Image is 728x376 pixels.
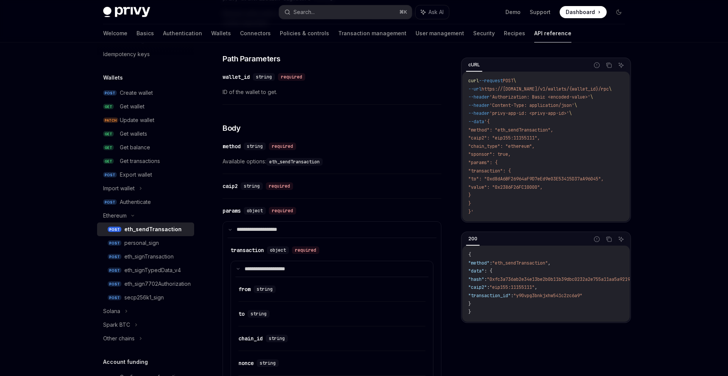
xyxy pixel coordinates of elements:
span: "method": "eth_sendTransaction", [468,127,553,133]
span: POST [108,254,121,260]
h5: Wallets [103,73,123,82]
span: { [468,252,471,258]
span: : [487,284,490,290]
button: Toggle dark mode [613,6,625,18]
img: dark logo [103,7,150,17]
a: Recipes [504,24,525,42]
a: Connectors [240,24,271,42]
span: : [490,260,492,266]
span: "chain_type": "ethereum", [468,143,535,149]
div: secp256k1_sign [124,293,164,302]
span: "y90vpg3bnkjxhw541c2zc6a9" [513,293,582,299]
a: GETGet wallets [97,127,194,141]
span: "caip2": "eip155:11155111", [468,135,540,141]
span: "0xfc3a736ab2e34e13be2b0b11b39dbc0232a2e755a11aa5a9219890d3b2c6c7d8" [487,276,667,282]
span: "transaction_id" [468,293,511,299]
span: } [468,201,471,207]
span: \ [609,86,612,92]
div: Get wallets [120,129,147,138]
a: Security [473,24,495,42]
div: eth_signTypedData_v4 [124,266,181,275]
span: --header [468,102,490,108]
div: from [238,285,251,293]
span: POST [503,78,513,84]
div: required [269,207,296,215]
span: : [511,293,513,299]
span: POST [108,227,121,232]
div: nonce [238,359,254,367]
span: GET [103,145,114,150]
a: API reference [534,24,571,42]
span: Ask AI [428,8,444,16]
a: Transaction management [338,24,406,42]
a: PATCHUpdate wallet [97,113,194,127]
div: params [223,207,241,215]
span: "params": { [468,160,497,166]
a: POSTeth_sendTransaction [97,222,194,236]
a: GETGet balance [97,141,194,154]
div: Spark BTC [103,320,130,329]
button: Report incorrect code [592,234,602,244]
a: POSTeth_signTransaction [97,250,194,263]
span: } [468,192,471,198]
button: Copy the contents from the code block [604,60,614,70]
span: Body [223,123,240,133]
a: Basics [136,24,154,42]
span: GET [103,104,114,110]
span: "caip2" [468,284,487,290]
span: '{ [484,119,490,125]
span: } [468,301,471,307]
a: POSTeth_signTypedData_v4 [97,263,194,277]
span: : { [484,268,492,274]
span: \ [590,94,593,100]
div: transaction [231,246,264,254]
span: string [244,183,260,189]
span: curl [468,78,479,84]
div: Import wallet [103,184,135,193]
span: ID of the wallet to get. [223,88,441,97]
span: GET [103,131,114,137]
span: 'privy-app-id: <privy-app-id>' [490,110,569,116]
span: \ [569,110,572,116]
span: object [247,208,263,214]
div: required [278,73,305,81]
span: POST [103,90,117,96]
span: string [257,286,273,292]
div: Get wallet [120,102,144,111]
div: Other chains [103,334,135,343]
button: Report incorrect code [592,60,602,70]
span: PATCH [103,117,118,123]
a: Support [530,8,551,16]
span: , [548,260,551,266]
div: cURL [466,60,482,69]
a: POSTExport wallet [97,168,194,182]
a: Dashboard [560,6,607,18]
div: Solana [103,307,120,316]
span: Available options: [223,157,441,166]
div: Ethereum [103,211,127,220]
div: Update wallet [120,116,154,125]
span: : [484,276,487,282]
span: 'Content-Type: application/json' [490,102,574,108]
span: 'Authorization: Basic <encoded-value>' [490,94,590,100]
span: "value": "0x2386F26FC10000", [468,184,543,190]
span: POST [108,240,121,246]
span: POST [103,199,117,205]
span: "sponsor": true, [468,151,511,157]
a: POSTCreate wallet [97,86,194,100]
span: POST [108,281,121,287]
span: , [535,284,537,290]
span: string [251,311,267,317]
span: ⌘ K [399,9,407,15]
div: Get balance [120,143,150,152]
button: Ask AI [616,234,626,244]
span: "transaction": { [468,168,511,174]
a: GETGet transactions [97,154,194,168]
button: Search...⌘K [279,5,412,19]
span: --header [468,110,490,116]
div: Get transactions [120,157,160,166]
a: POSTAuthenticate [97,195,194,209]
span: "eth_sendTransaction" [492,260,548,266]
span: --data [468,119,484,125]
span: "eip155:11155111" [490,284,535,290]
